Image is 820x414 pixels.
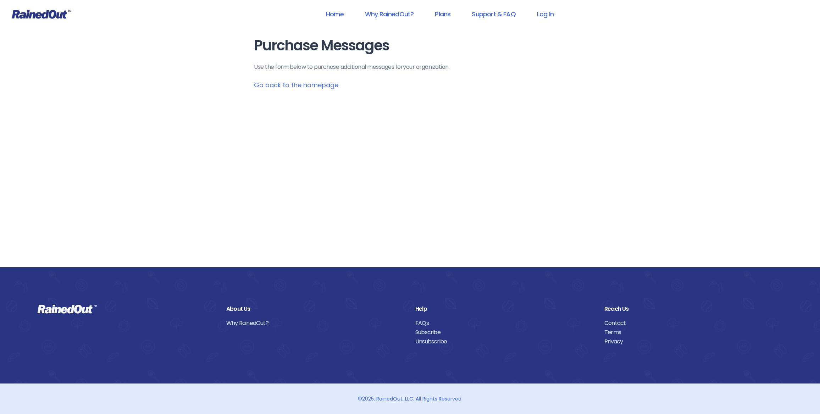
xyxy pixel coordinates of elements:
[415,328,594,337] a: Subscribe
[254,63,566,71] p: Use the form below to purchase additional messages for your organization .
[604,319,783,328] a: Contact
[226,319,405,328] a: Why RainedOut?
[254,81,338,89] a: Go back to the homepage
[317,6,353,22] a: Home
[415,304,594,314] div: Help
[415,337,594,346] a: Unsubscribe
[462,6,525,22] a: Support & FAQ
[226,304,405,314] div: About Us
[604,328,783,337] a: Terms
[426,6,460,22] a: Plans
[356,6,423,22] a: Why RainedOut?
[604,337,783,346] a: Privacy
[528,6,563,22] a: Log In
[415,319,594,328] a: FAQs
[604,304,783,314] div: Reach Us
[254,38,566,54] h1: Purchase Messages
